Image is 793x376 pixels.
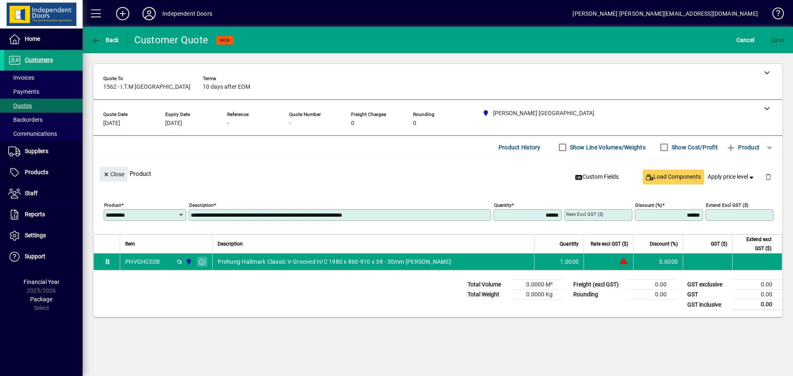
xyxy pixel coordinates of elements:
span: Load Components [646,173,701,181]
span: Rate excl GST ($) [591,239,628,248]
span: 0 [413,120,416,127]
span: Payments [8,88,39,95]
button: Cancel [734,33,757,47]
td: GST inclusive [683,300,733,310]
span: Quantity [560,239,579,248]
span: Back [91,37,119,43]
button: Load Components [643,170,704,184]
mat-label: Extend excl GST ($) [706,202,748,208]
span: Package [30,296,52,303]
button: Close [100,167,128,182]
mat-label: Description [189,202,214,208]
span: Cancel [736,33,755,47]
button: Product [722,140,764,155]
div: PHVGHC02B [125,258,160,266]
span: Cromwell Central Otago [183,257,193,266]
app-page-header-button: Back [83,33,128,47]
span: Reports [25,211,45,218]
td: 0.0000 Kg [513,290,563,300]
span: Apply price level [708,173,755,181]
label: Show Cost/Profit [670,143,718,151]
span: Close [103,168,124,181]
span: Support [25,253,45,260]
span: Backorders [8,116,43,123]
td: GST [683,290,733,300]
td: 0.0000 [633,253,683,270]
a: Backorders [4,113,83,127]
button: Apply price level [704,170,759,184]
span: - [289,120,291,127]
span: 0 [351,120,354,127]
span: Quotes [8,102,32,109]
span: NEW [220,38,230,43]
span: Communications [8,130,57,137]
span: - [227,120,229,127]
span: Financial Year [24,279,59,285]
div: [PERSON_NAME] [PERSON_NAME][EMAIL_ADDRESS][DOMAIN_NAME] [572,7,758,20]
button: Save [769,33,786,47]
a: Quotes [4,99,83,113]
button: Custom Fields [572,170,622,184]
td: Total Weight [463,290,513,300]
a: Settings [4,225,83,246]
a: Products [4,162,83,183]
mat-label: Product [104,202,121,208]
button: Add [109,6,136,21]
span: ave [772,33,784,47]
a: Invoices [4,71,83,85]
td: 0.00 [627,290,677,300]
a: Staff [4,183,83,204]
span: Products [25,169,48,175]
mat-label: Discount (%) [635,202,662,208]
span: Invoices [8,74,34,81]
span: Settings [25,232,46,239]
td: GST exclusive [683,280,733,290]
td: 0.00 [733,300,782,310]
span: Discount (%) [650,239,678,248]
span: Customers [25,57,53,63]
span: Description [218,239,243,248]
button: Delete [758,167,778,187]
span: Staff [25,190,38,196]
td: 0.00 [627,280,677,290]
td: 0.00 [733,290,782,300]
span: 1.0000 [560,258,579,266]
app-page-header-button: Delete [758,173,778,180]
app-page-header-button: Close [97,170,130,177]
a: Home [4,29,83,50]
mat-label: Rate excl GST ($) [566,211,603,217]
span: Extend excl GST ($) [738,235,772,253]
span: [DATE] [165,120,182,127]
td: 0.00 [733,280,782,290]
a: Knowledge Base [766,2,783,28]
button: Product History [495,140,544,155]
td: Freight (excl GST) [569,280,627,290]
button: Profile [136,6,162,21]
td: Total Volume [463,280,513,290]
a: Suppliers [4,141,83,162]
span: Suppliers [25,148,48,154]
span: 1562 - I.T.M [GEOGRAPHIC_DATA] [103,84,190,90]
div: Product [93,158,782,189]
span: [DATE] [103,120,120,127]
span: Custom Fields [575,173,619,181]
span: Product [726,141,760,154]
a: Communications [4,127,83,141]
a: Payments [4,85,83,99]
span: Prehung Hallmark Classic V-Grooved H/C 1980 x 860-910 x 38 - 30mm [PERSON_NAME] [218,258,451,266]
span: 10 days after EOM [203,84,250,90]
span: Item [125,239,135,248]
div: Customer Quote [134,33,209,47]
td: Rounding [569,290,627,300]
button: Back [89,33,121,47]
mat-label: Quantity [494,202,511,208]
span: Home [25,35,40,42]
span: S [772,37,775,43]
a: Support [4,246,83,267]
div: Independent Doors [162,7,212,20]
span: GST ($) [711,239,727,248]
span: Product History [499,141,541,154]
td: 0.0000 M³ [513,280,563,290]
a: Reports [4,204,83,225]
label: Show Line Volumes/Weights [568,143,646,151]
